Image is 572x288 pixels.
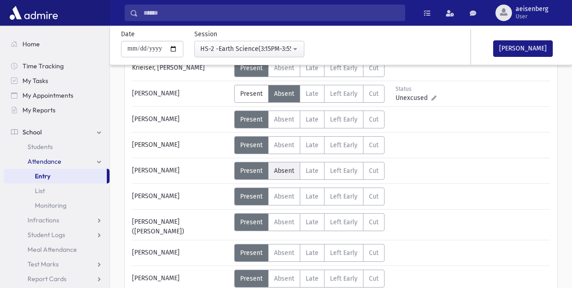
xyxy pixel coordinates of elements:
span: Home [22,40,40,48]
span: Late [306,64,319,72]
span: Students [27,143,53,151]
span: Present [240,249,263,257]
span: Monitoring [35,201,66,210]
span: Present [240,218,263,226]
a: Monitoring [4,198,110,213]
a: Students [4,139,110,154]
span: Report Cards [27,275,66,283]
span: User [516,13,548,20]
span: Left Early [330,90,357,98]
a: Student Logs [4,227,110,242]
span: List [35,187,45,195]
span: My Appointments [22,91,73,100]
span: Entry [35,172,50,180]
span: Cut [369,218,379,226]
span: Absent [274,249,294,257]
span: Infractions [27,216,59,224]
span: Cut [369,116,379,123]
a: My Reports [4,103,110,117]
img: AdmirePro [7,4,60,22]
div: AttTypes [234,213,385,231]
span: Late [306,218,319,226]
div: [PERSON_NAME] ([PERSON_NAME]) [127,213,234,236]
span: Absent [274,167,294,175]
span: Cut [369,90,379,98]
span: Present [240,141,263,149]
span: Present [240,90,263,98]
span: Present [240,275,263,282]
input: Search [138,5,405,21]
span: Present [240,167,263,175]
span: Student Logs [27,231,65,239]
span: Unexcused [396,93,431,103]
div: [PERSON_NAME] [127,270,234,288]
span: Cut [369,141,379,149]
a: Test Marks [4,257,110,271]
span: Left Early [330,249,357,257]
span: Cut [369,249,379,257]
span: Absent [274,193,294,200]
a: My Tasks [4,73,110,88]
button: HS-2 -Earth Science(3:15PM-3:55PM) [194,41,304,57]
span: School [22,128,42,136]
span: Left Early [330,193,357,200]
span: Late [306,167,319,175]
div: Status [396,85,436,93]
span: Meal Attendance [27,245,77,254]
span: Test Marks [27,260,59,268]
span: Absent [274,116,294,123]
span: Left Early [330,64,357,72]
span: Absent [274,64,294,72]
span: Left Early [330,116,357,123]
div: AttTypes [234,136,385,154]
div: AttTypes [234,85,385,103]
span: Attendance [27,157,61,166]
div: [PERSON_NAME] [127,188,234,205]
a: Entry [4,169,107,183]
div: [PERSON_NAME] [127,136,234,154]
span: Late [306,249,319,257]
a: Time Tracking [4,59,110,73]
div: [PERSON_NAME] [127,162,234,180]
span: Late [306,90,319,98]
span: Present [240,64,263,72]
button: [PERSON_NAME] [493,40,553,57]
a: School [4,125,110,139]
a: Infractions [4,213,110,227]
div: [PERSON_NAME] [127,85,234,103]
span: Present [240,193,263,200]
div: AttTypes [234,59,385,77]
span: Present [240,116,263,123]
span: Left Early [330,218,357,226]
label: Session [194,29,217,39]
span: Absent [274,275,294,282]
a: Meal Attendance [4,242,110,257]
span: Cut [369,167,379,175]
span: Late [306,116,319,123]
div: AttTypes [234,244,385,262]
span: My Reports [22,106,55,114]
span: Time Tracking [22,62,64,70]
span: Absent [274,141,294,149]
span: Late [306,141,319,149]
span: Late [306,193,319,200]
div: Krieiser, [PERSON_NAME] [127,59,234,77]
a: Report Cards [4,271,110,286]
span: Absent [274,90,294,98]
a: My Appointments [4,88,110,103]
div: AttTypes [234,162,385,180]
a: Attendance [4,154,110,169]
a: List [4,183,110,198]
span: Cut [369,193,379,200]
label: Date [121,29,135,39]
span: Absent [274,218,294,226]
span: Cut [369,64,379,72]
div: AttTypes [234,270,385,288]
div: [PERSON_NAME] [127,111,234,128]
span: Left Early [330,141,357,149]
span: Left Early [330,167,357,175]
div: HS-2 -Earth Science(3:15PM-3:55PM) [200,44,291,54]
div: AttTypes [234,188,385,205]
a: Home [4,37,110,51]
div: [PERSON_NAME] [127,244,234,262]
